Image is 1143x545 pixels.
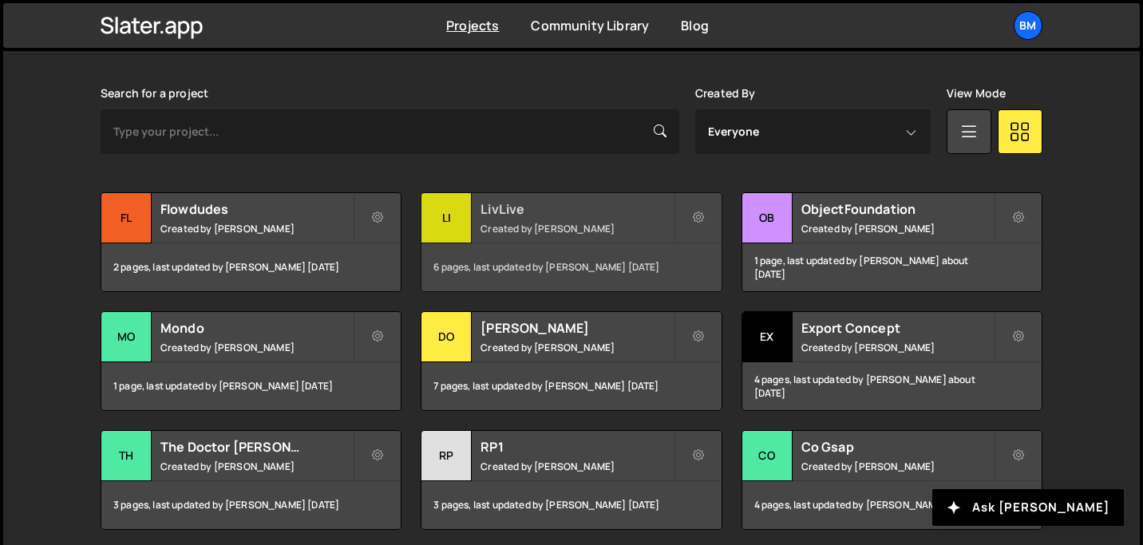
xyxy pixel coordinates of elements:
[742,311,1042,411] a: Ex Export Concept Created by [PERSON_NAME] 4 pages, last updated by [PERSON_NAME] about [DATE]
[801,319,994,337] h2: Export Concept
[101,193,152,243] div: Fl
[160,341,353,354] small: Created by [PERSON_NAME]
[101,312,152,362] div: Mo
[481,341,673,354] small: Created by [PERSON_NAME]
[742,362,1042,410] div: 4 pages, last updated by [PERSON_NAME] about [DATE]
[801,460,994,473] small: Created by [PERSON_NAME]
[742,431,793,481] div: Co
[801,200,994,218] h2: ObjectFoundation
[160,460,353,473] small: Created by [PERSON_NAME]
[421,311,722,411] a: Do [PERSON_NAME] Created by [PERSON_NAME] 7 pages, last updated by [PERSON_NAME] [DATE]
[1014,11,1042,40] a: bm
[421,481,721,529] div: 3 pages, last updated by [PERSON_NAME] [DATE]
[421,243,721,291] div: 6 pages, last updated by [PERSON_NAME] [DATE]
[947,87,1006,100] label: View Mode
[481,222,673,235] small: Created by [PERSON_NAME]
[101,109,679,154] input: Type your project...
[421,192,722,292] a: Li LivLive Created by [PERSON_NAME] 6 pages, last updated by [PERSON_NAME] [DATE]
[101,311,401,411] a: Mo Mondo Created by [PERSON_NAME] 1 page, last updated by [PERSON_NAME] [DATE]
[101,243,401,291] div: 2 pages, last updated by [PERSON_NAME] [DATE]
[481,438,673,456] h2: RP1
[801,438,994,456] h2: Co Gsap
[742,430,1042,530] a: Co Co Gsap Created by [PERSON_NAME] 4 pages, last updated by [PERSON_NAME] [DATE]
[481,319,673,337] h2: [PERSON_NAME]
[801,341,994,354] small: Created by [PERSON_NAME]
[481,460,673,473] small: Created by [PERSON_NAME]
[681,17,709,34] a: Blog
[101,431,152,481] div: Th
[101,481,401,529] div: 3 pages, last updated by [PERSON_NAME] [DATE]
[160,222,353,235] small: Created by [PERSON_NAME]
[421,193,472,243] div: Li
[481,200,673,218] h2: LivLive
[421,430,722,530] a: RP RP1 Created by [PERSON_NAME] 3 pages, last updated by [PERSON_NAME] [DATE]
[101,362,401,410] div: 1 page, last updated by [PERSON_NAME] [DATE]
[742,192,1042,292] a: Ob ObjectFoundation Created by [PERSON_NAME] 1 page, last updated by [PERSON_NAME] about [DATE]
[695,87,756,100] label: Created By
[101,192,401,292] a: Fl Flowdudes Created by [PERSON_NAME] 2 pages, last updated by [PERSON_NAME] [DATE]
[421,362,721,410] div: 7 pages, last updated by [PERSON_NAME] [DATE]
[742,312,793,362] div: Ex
[160,319,353,337] h2: Mondo
[801,222,994,235] small: Created by [PERSON_NAME]
[421,431,472,481] div: RP
[742,193,793,243] div: Ob
[101,87,208,100] label: Search for a project
[742,481,1042,529] div: 4 pages, last updated by [PERSON_NAME] [DATE]
[160,200,353,218] h2: Flowdudes
[101,430,401,530] a: Th The Doctor [PERSON_NAME] Created by [PERSON_NAME] 3 pages, last updated by [PERSON_NAME] [DATE]
[932,489,1124,526] button: Ask [PERSON_NAME]
[421,312,472,362] div: Do
[160,438,353,456] h2: The Doctor [PERSON_NAME]
[742,243,1042,291] div: 1 page, last updated by [PERSON_NAME] about [DATE]
[446,17,499,34] a: Projects
[531,17,649,34] a: Community Library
